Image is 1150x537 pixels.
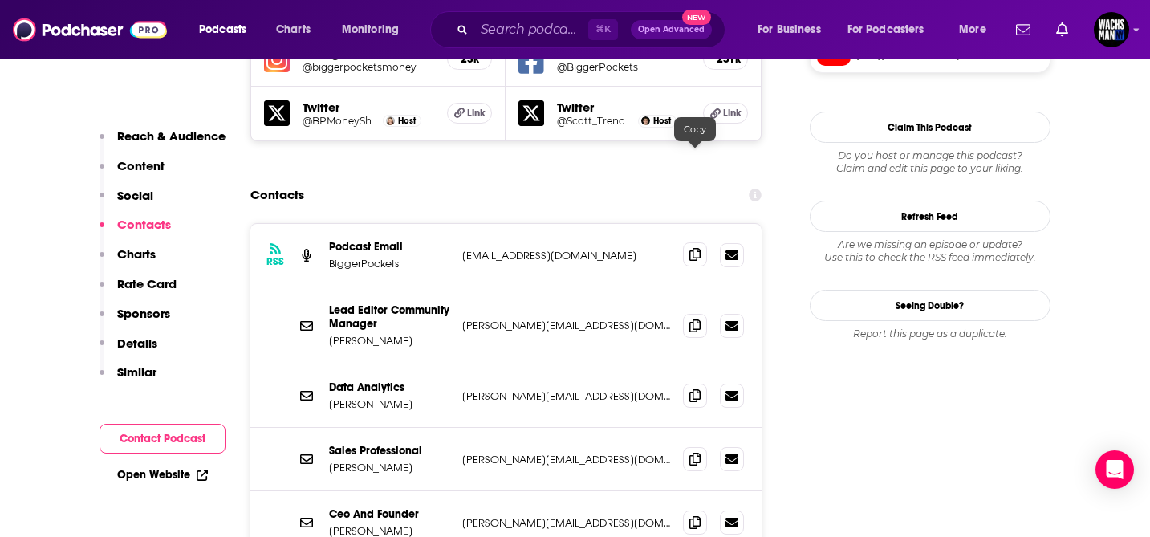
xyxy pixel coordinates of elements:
div: Open Intercom Messenger [1095,450,1134,489]
div: Claim and edit this page to your liking. [810,149,1050,175]
h2: Contacts [250,180,304,210]
button: Details [100,336,157,365]
div: Copy [674,117,716,141]
span: For Business [758,18,821,41]
span: Host [653,116,671,126]
button: Social [100,188,153,218]
span: New [682,10,711,25]
img: Mindy Jensen [386,116,395,125]
a: Show notifications dropdown [1010,16,1037,43]
p: [PERSON_NAME] [329,334,449,348]
a: Seeing Double? [810,290,1050,321]
p: Charts [117,246,156,262]
a: @BPMoneyShow [303,115,380,127]
p: Rate Card [117,276,177,291]
div: Search podcasts, credits, & more... [445,11,741,48]
p: Ceo And Founder [329,507,449,521]
span: Host [398,116,416,126]
div: Report this page as a duplicate. [810,327,1050,340]
button: Similar [100,364,156,394]
button: open menu [188,17,267,43]
img: Podchaser - Follow, Share and Rate Podcasts [13,14,167,45]
p: [PERSON_NAME] [329,461,449,474]
div: Are we missing an episode or update? Use this to check the RSS feed immediately. [810,238,1050,264]
a: @Scott_TrenchFI [557,115,634,127]
p: Sponsors [117,306,170,321]
h5: Twitter [557,100,690,115]
p: Data Analytics [329,380,449,394]
p: Lead Editor Community Manager [329,303,449,331]
p: Sales Professional [329,444,449,458]
button: Refresh Feed [810,201,1050,232]
button: Open AdvancedNew [631,20,712,39]
span: Podcasts [199,18,246,41]
img: Scott Trench [641,116,650,125]
button: Charts [100,246,156,276]
a: Show notifications dropdown [1050,16,1075,43]
p: [PERSON_NAME][EMAIL_ADDRESS][DOMAIN_NAME] [462,319,671,332]
p: Similar [117,364,156,380]
span: Link [723,107,742,120]
a: Link [447,103,492,124]
p: [PERSON_NAME][EMAIL_ADDRESS][DOMAIN_NAME] [462,516,671,530]
p: Podcast Email [329,240,449,254]
span: Monitoring [342,18,399,41]
span: ⌘ K [588,19,618,40]
span: Do you host or manage this podcast? [810,149,1050,162]
span: More [959,18,986,41]
p: [PERSON_NAME][EMAIL_ADDRESS][DOMAIN_NAME] [462,453,671,466]
h5: Twitter [303,100,435,115]
h3: RSS [266,255,284,268]
button: Claim This Podcast [810,112,1050,143]
a: Link [703,103,748,124]
button: Rate Card [100,276,177,306]
span: Link [467,107,486,120]
button: open menu [948,17,1006,43]
p: Social [117,188,153,203]
a: Charts [266,17,320,43]
button: open menu [837,17,948,43]
p: Contacts [117,217,171,232]
p: [PERSON_NAME][EMAIL_ADDRESS][DOMAIN_NAME] [462,389,671,403]
button: Contacts [100,217,171,246]
p: Content [117,158,165,173]
a: @biggerpocketsmoney [303,61,435,73]
p: BiggerPockets [329,257,449,271]
p: [EMAIL_ADDRESS][DOMAIN_NAME] [462,249,671,262]
button: open menu [331,17,420,43]
span: Charts [276,18,311,41]
a: @BiggerPockets [557,61,690,73]
button: Contact Podcast [100,424,226,454]
span: For Podcasters [847,18,924,41]
p: [PERSON_NAME] [329,397,449,411]
input: Search podcasts, credits, & more... [474,17,588,43]
span: Logged in as WachsmanNY [1094,12,1129,47]
button: Reach & Audience [100,128,226,158]
button: open menu [746,17,841,43]
img: User Profile [1094,12,1129,47]
span: Open Advanced [638,26,705,34]
button: Content [100,158,165,188]
p: Reach & Audience [117,128,226,144]
button: Show profile menu [1094,12,1129,47]
p: Details [117,336,157,351]
button: Sponsors [100,306,170,336]
a: Open Website [117,468,208,482]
